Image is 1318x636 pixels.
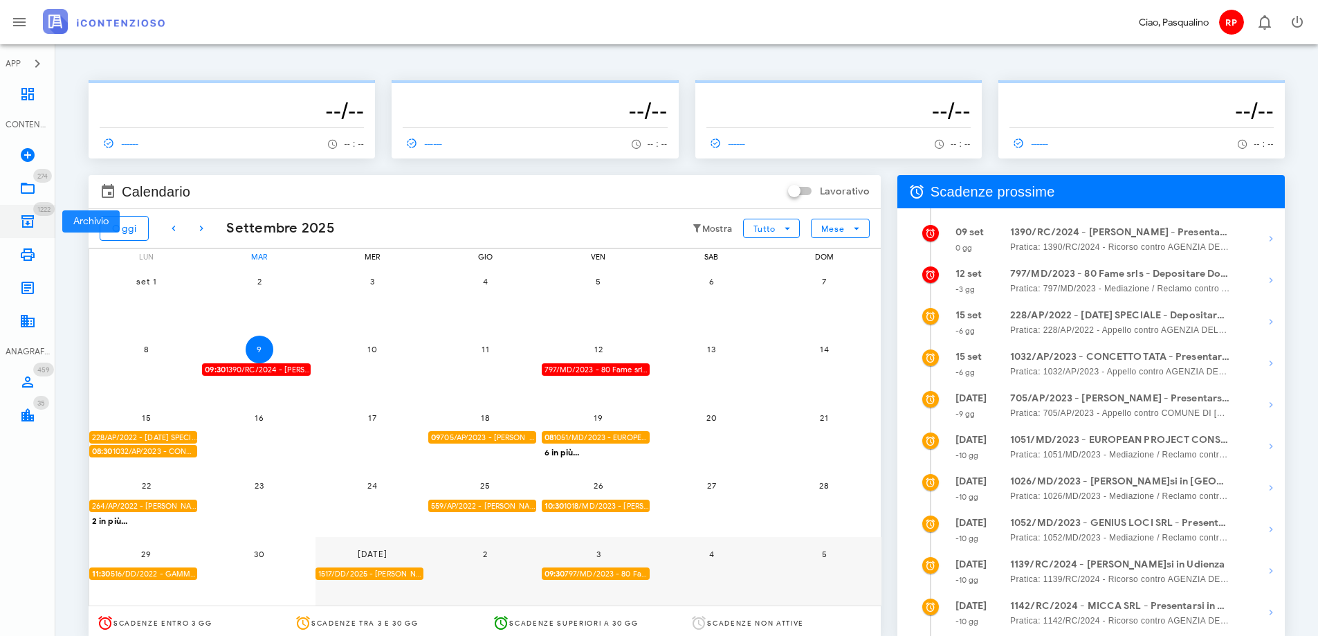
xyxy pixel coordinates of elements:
[246,540,273,567] button: 30
[132,403,160,431] button: 15
[810,336,838,363] button: 14
[544,567,650,581] span: 797/MD/2023 - 80 Fame srls - Presentarsi in Udienza
[205,363,310,376] span: 1390/RC/2024 - [PERSON_NAME] - Presentarsi in Udienza
[1257,433,1285,460] button: Mostra dettagli
[471,480,499,491] span: 25
[697,276,725,287] span: 6
[471,412,499,423] span: 18
[697,267,725,295] button: 6
[431,431,536,444] span: 705/AP/2023 - [PERSON_NAME] - Presentarsi in Udienza
[403,134,448,153] a: ------
[585,412,612,423] span: 19
[1257,225,1285,253] button: Mostra dettagli
[810,276,838,287] span: 7
[37,365,50,374] span: 459
[1139,15,1209,30] div: Ciao, Pasqualino
[585,276,612,287] span: 5
[1257,266,1285,294] button: Mostra dettagli
[92,445,197,458] span: 1032/AP/2023 - CONCETTO TATA - Presentarsi in Udienza
[810,549,838,559] span: 5
[585,549,612,559] span: 3
[702,224,733,235] small: Mostra
[1010,557,1230,572] strong: 1139/RC/2024 - [PERSON_NAME]si in Udienza
[955,284,976,294] small: -3 gg
[1010,433,1230,448] strong: 1051/MD/2023 - EUROPEAN PROJECT CONSULTING SRL - Presentarsi in Udienza
[428,249,542,264] div: gio
[697,480,725,491] span: 27
[471,549,499,559] span: 2
[1009,134,1055,153] a: ------
[358,540,386,567] button: [DATE]
[344,139,364,149] span: -- : --
[955,534,979,543] small: -10 gg
[100,216,149,241] button: Oggi
[111,223,137,235] span: Oggi
[1010,365,1230,379] span: Pratica: 1032/AP/2023 - Appello contro AGENZIA DELLE ENTRATE - RISCOSSIONE (Udienza)
[955,517,987,529] strong: [DATE]
[810,480,838,491] span: 28
[955,558,987,570] strong: [DATE]
[585,344,612,354] span: 12
[810,412,838,423] span: 21
[89,514,203,526] div: 2 in più...
[706,134,752,153] a: ------
[955,409,976,419] small: -9 gg
[955,243,972,253] small: 0 gg
[955,475,987,487] strong: [DATE]
[955,326,976,336] small: -6 gg
[955,351,982,363] strong: 15 set
[246,267,273,295] button: 2
[810,344,838,354] span: 14
[955,268,982,280] strong: 12 set
[743,219,800,238] button: Tutto
[246,403,273,431] button: 16
[955,617,979,626] small: -10 gg
[358,276,386,287] span: 3
[1009,97,1274,125] h3: --/--
[821,224,845,234] span: Mese
[810,472,838,500] button: 28
[431,433,440,442] strong: 09
[43,9,165,34] img: logo-text-2x.png
[33,396,49,410] span: Distintivo
[315,249,429,264] div: mer
[92,567,197,581] span: 516/DD/2022 - GAMMA COSTRUZIONI SRL - Presentarsi in Udienza
[542,445,655,457] div: 6 in più...
[132,336,160,363] button: 8
[89,431,197,444] div: 228/AP/2022 - [DATE] SPECIALE - Depositare Documenti per Udienza
[246,549,273,559] span: 30
[113,619,212,628] span: Scadenze entro 3 gg
[585,267,612,295] button: 5
[655,249,768,264] div: sab
[33,363,54,376] span: Distintivo
[100,97,364,125] h3: --/--
[585,472,612,500] button: 26
[1254,139,1274,149] span: -- : --
[706,86,971,97] p: --------------
[1009,137,1050,149] span: ------
[697,549,725,559] span: 4
[311,619,419,628] span: Scadenze tra 3 e 30 gg
[33,202,55,216] span: Distintivo
[100,86,364,97] p: --------------
[1010,225,1230,240] strong: 1390/RC/2024 - [PERSON_NAME] - Presentarsi in Udienza
[707,619,804,628] span: Scadenze non attive
[1010,531,1230,545] span: Pratica: 1052/MD/2023 - Mediazione / Reclamo contro AGENZIA DELLE ENTRATE - RISCOSSIONE (Udienza)
[1010,240,1230,254] span: Pratica: 1390/RC/2024 - Ricorso contro AGENZIA DELLE ENTRATE - RISCOSSIONE (Udienza)
[1257,474,1285,502] button: Mostra dettagli
[1010,614,1230,628] span: Pratica: 1142/RC/2024 - Ricorso contro AGENZIA DELLE ENTRATE - RISCOSSIONE (Udienza)
[92,446,113,456] strong: 08:30
[100,134,145,153] a: ------
[955,575,979,585] small: -10 gg
[706,97,971,125] h3: --/--
[471,344,499,354] span: 11
[955,451,979,460] small: -10 gg
[955,309,982,321] strong: 15 set
[1257,516,1285,543] button: Mostra dettagli
[358,344,386,354] span: 10
[6,345,50,358] div: ANAGRAFICA
[648,139,668,149] span: -- : --
[358,336,386,363] button: 10
[89,249,203,264] div: lun
[1010,406,1230,420] span: Pratica: 705/AP/2023 - Appello contro COMUNE DI [GEOGRAPHIC_DATA] (Udienza)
